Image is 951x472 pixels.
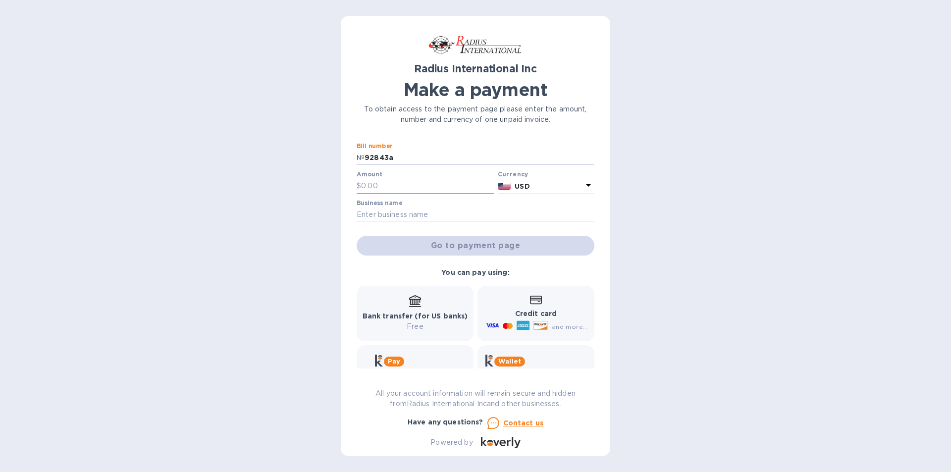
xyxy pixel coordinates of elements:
[363,312,468,320] b: Bank transfer (for US banks)
[357,104,594,125] p: To obtain access to the payment page please enter the amount, number and currency of one unpaid i...
[414,62,537,75] b: Radius International Inc
[365,151,594,165] input: Enter bill number
[430,437,473,448] p: Powered by
[441,268,509,276] b: You can pay using:
[361,179,494,194] input: 0.00
[357,153,365,163] p: №
[357,143,392,149] label: Bill number
[515,310,557,317] b: Credit card
[552,323,588,330] span: and more...
[498,183,511,190] img: USD
[357,79,594,100] h1: Make a payment
[503,419,544,427] u: Contact us
[388,358,400,365] b: Pay
[408,418,483,426] b: Have any questions?
[498,358,521,365] b: Wallet
[498,170,528,178] b: Currency
[357,200,402,206] label: Business name
[515,182,529,190] b: USD
[357,172,382,178] label: Amount
[357,181,361,191] p: $
[363,321,468,332] p: Free
[357,388,594,409] p: All your account information will remain secure and hidden from Radius International Inc and othe...
[357,208,594,222] input: Enter business name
